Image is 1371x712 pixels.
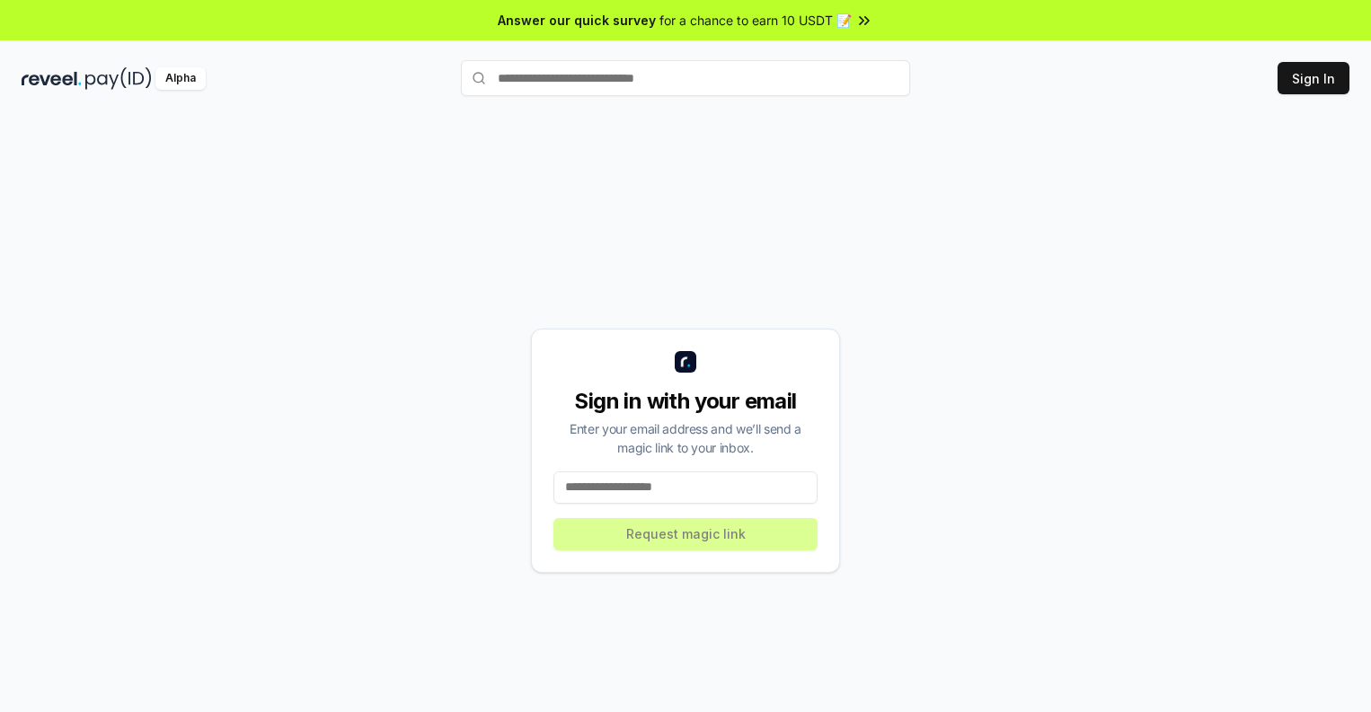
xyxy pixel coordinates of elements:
[553,419,818,457] div: Enter your email address and we’ll send a magic link to your inbox.
[155,67,206,90] div: Alpha
[675,351,696,373] img: logo_small
[1278,62,1349,94] button: Sign In
[22,67,82,90] img: reveel_dark
[498,11,656,30] span: Answer our quick survey
[553,387,818,416] div: Sign in with your email
[659,11,852,30] span: for a chance to earn 10 USDT 📝
[85,67,152,90] img: pay_id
